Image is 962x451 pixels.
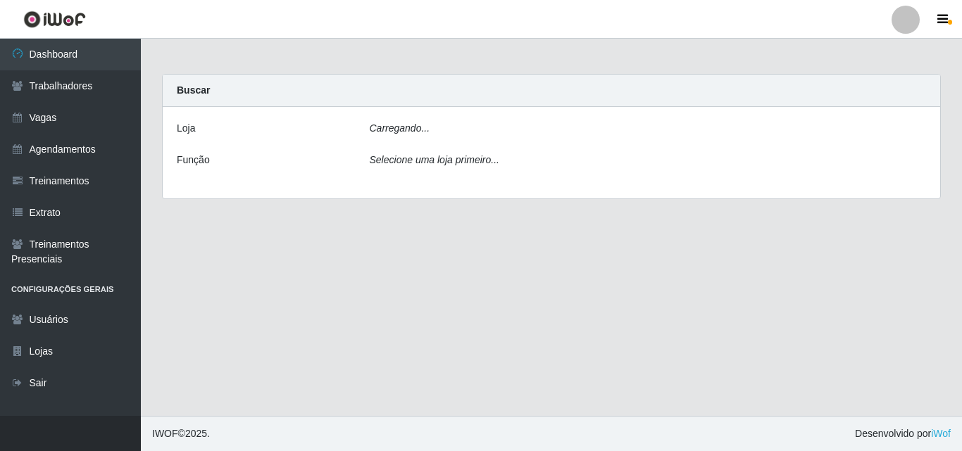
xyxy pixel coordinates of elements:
[177,121,195,136] label: Loja
[931,428,951,439] a: iWof
[177,153,210,167] label: Função
[370,122,430,134] i: Carregando...
[370,154,499,165] i: Selecione uma loja primeiro...
[152,426,210,441] span: © 2025 .
[23,11,86,28] img: CoreUI Logo
[177,84,210,96] strong: Buscar
[855,426,951,441] span: Desenvolvido por
[152,428,178,439] span: IWOF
